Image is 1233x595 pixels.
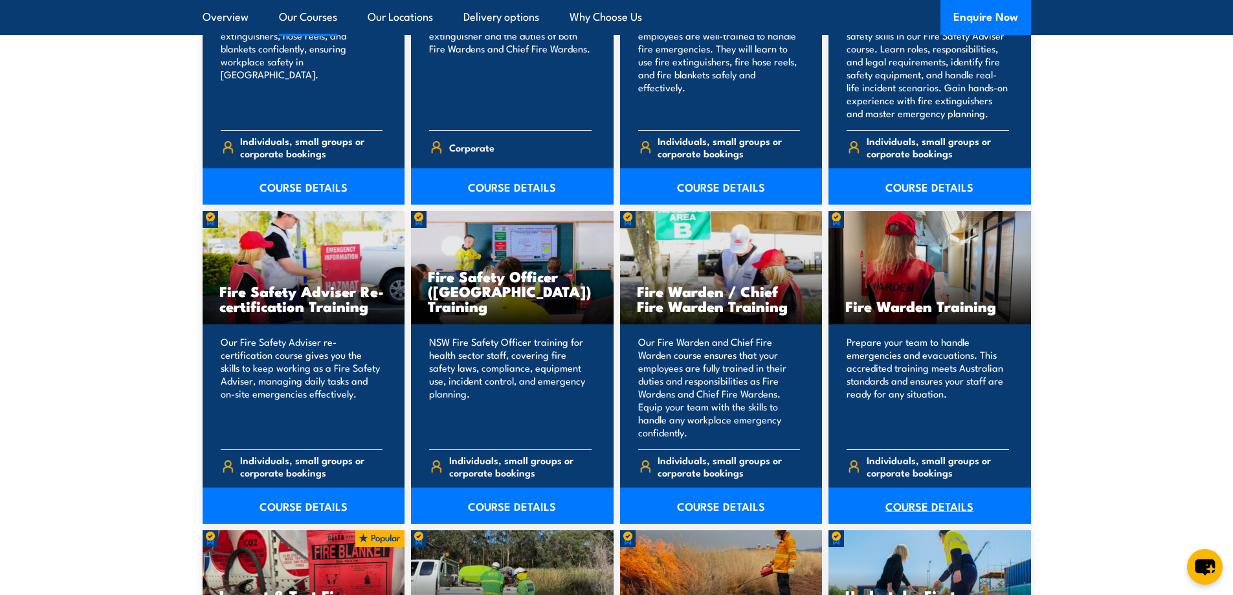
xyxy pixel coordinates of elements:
[867,135,1009,159] span: Individuals, small groups or corporate bookings
[449,454,592,478] span: Individuals, small groups or corporate bookings
[221,3,383,120] p: Train your team in essential fire safety. Learn to use fire extinguishers, hose reels, and blanke...
[658,135,800,159] span: Individuals, small groups or corporate bookings
[203,488,405,524] a: COURSE DETAILS
[411,488,614,524] a: COURSE DETAILS
[449,137,494,157] span: Corporate
[429,335,592,439] p: NSW Fire Safety Officer training for health sector staff, covering fire safety laws, compliance, ...
[637,284,806,313] h3: Fire Warden / Chief Fire Warden Training
[638,3,801,120] p: Our Fire Extinguisher and Fire Warden course will ensure your employees are well-trained to handl...
[845,298,1014,313] h3: Fire Warden Training
[1187,549,1223,585] button: chat-button
[620,488,823,524] a: COURSE DETAILS
[240,454,383,478] span: Individuals, small groups or corporate bookings
[867,454,1009,478] span: Individuals, small groups or corporate bookings
[620,168,823,205] a: COURSE DETAILS
[411,168,614,205] a: COURSE DETAILS
[847,3,1009,120] p: Equip your team in [GEOGRAPHIC_DATA] with key fire safety skills in our Fire Safety Adviser cours...
[219,284,388,313] h3: Fire Safety Adviser Re-certification Training
[203,168,405,205] a: COURSE DETAILS
[828,488,1031,524] a: COURSE DETAILS
[428,269,597,313] h3: Fire Safety Officer ([GEOGRAPHIC_DATA]) Training
[828,168,1031,205] a: COURSE DETAILS
[221,335,383,439] p: Our Fire Safety Adviser re-certification course gives you the skills to keep working as a Fire Sa...
[847,335,1009,439] p: Prepare your team to handle emergencies and evacuations. This accredited training meets Australia...
[638,335,801,439] p: Our Fire Warden and Chief Fire Warden course ensures that your employees are fully trained in the...
[429,3,592,120] p: Our Fire Combo Awareness Day includes training on how to use a fire extinguisher and the duties o...
[240,135,383,159] span: Individuals, small groups or corporate bookings
[658,454,800,478] span: Individuals, small groups or corporate bookings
